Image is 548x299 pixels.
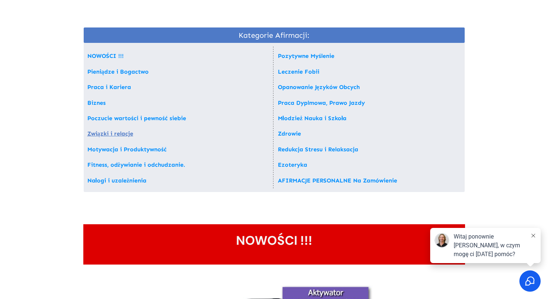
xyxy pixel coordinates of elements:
[278,84,360,91] a: Opanowanie Języków Obcych
[278,115,347,122] a: Młodzież Nauka i Szkoła
[87,68,149,75] a: Pieniądze i Bogactwo
[278,68,319,75] a: Leczenie Fobii
[87,52,124,59] a: NOWOŚCI !!!
[278,52,334,59] a: Pozytywne Myślenie
[87,115,186,122] a: Poczucie wartości i pewność siebie
[278,161,307,168] a: Ezoteryka
[278,99,365,106] a: Praca Dyplmowa, Prawo Jazdy
[87,99,106,106] a: Biznes
[278,146,358,153] a: Redukcja Stresu i Relaksacja
[236,232,312,249] font: NOWOŚCI !!!
[84,27,465,43] span: Kategorie Afirmacji:
[278,177,397,184] a: AFIRMACJE PERSONALNE Na Zamówienie
[87,161,185,168] a: Fitness, odżywianie i odchudzanie.
[87,177,147,184] a: Nałogi i uzależnienia
[278,130,301,137] a: Zdrowie
[87,130,133,137] a: Związki i relacje
[87,84,131,91] a: Praca i Kariera
[87,146,167,153] a: Motywacja i Produktywność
